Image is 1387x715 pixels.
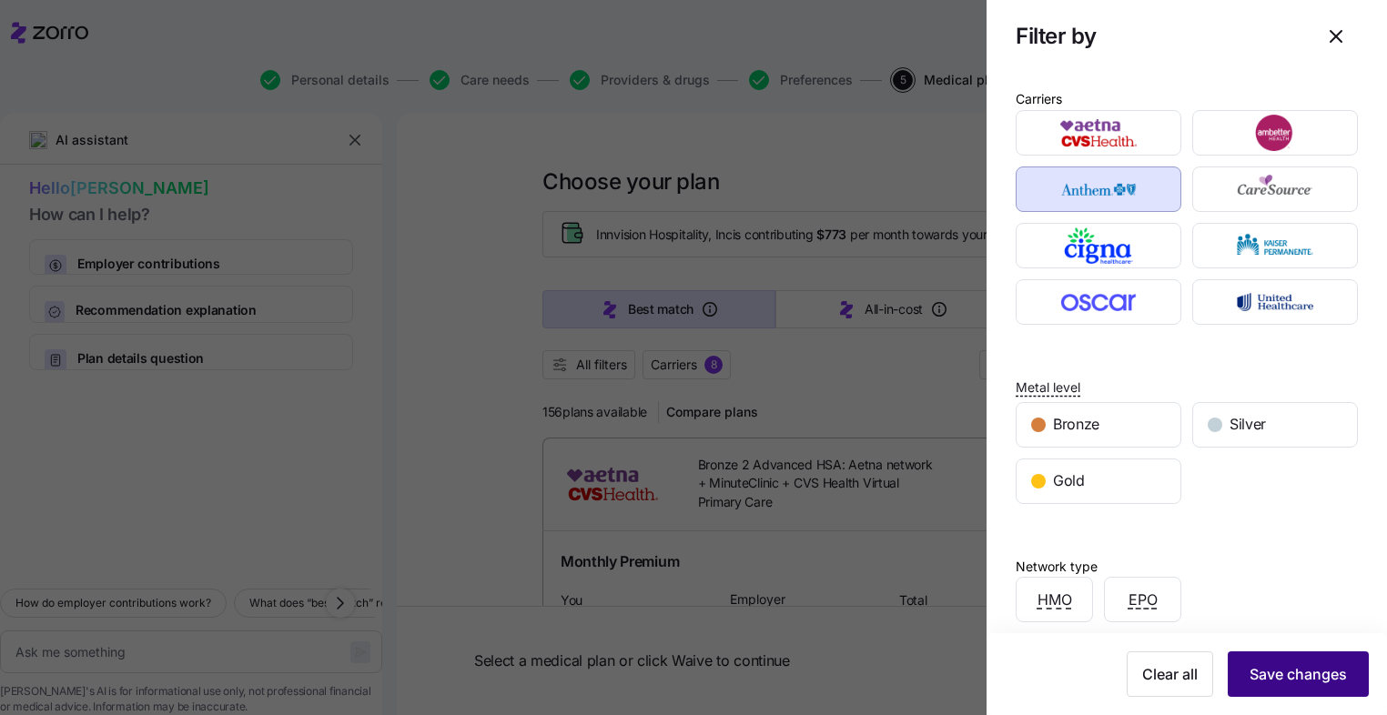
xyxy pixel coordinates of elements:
[1016,89,1062,109] div: Carriers
[1032,227,1166,264] img: Cigna Healthcare
[1129,589,1158,611] span: EPO
[1032,115,1166,151] img: Aetna CVS Health
[1016,557,1098,577] div: Network type
[1032,284,1166,320] img: Oscar
[1016,378,1080,397] span: Metal level
[1142,663,1198,685] span: Clear all
[1209,284,1342,320] img: UnitedHealthcare
[1230,413,1266,436] span: Silver
[1209,115,1342,151] img: Ambetter
[1127,651,1213,697] button: Clear all
[1053,469,1085,492] span: Gold
[1038,589,1072,611] span: HMO
[1209,171,1342,207] img: CareSource
[1228,651,1369,697] button: Save changes
[1016,22,1300,50] h1: Filter by
[1032,171,1166,207] img: Anthem
[1053,413,1099,436] span: Bronze
[1209,227,1342,264] img: Kaiser Permanente
[1250,663,1347,685] span: Save changes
